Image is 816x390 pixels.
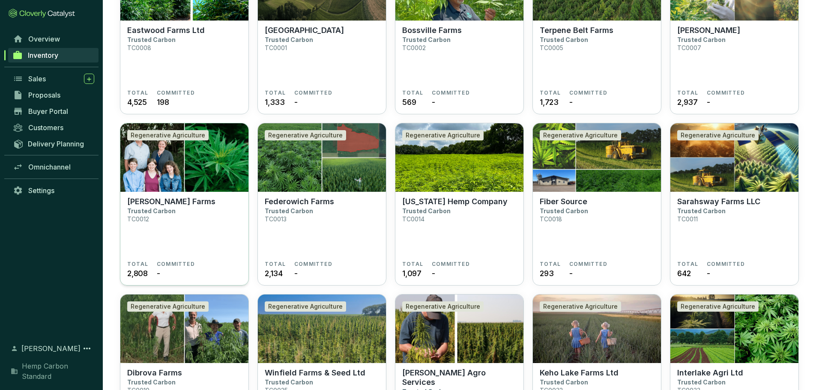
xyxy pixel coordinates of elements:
span: - [157,268,160,279]
span: 642 [677,268,690,279]
img: Dibrova Farms [120,295,248,363]
p: Trusted Carbon [540,207,588,214]
span: COMMITTED [294,89,332,96]
p: Trusted Carbon [677,207,726,214]
p: TC0008 [127,44,151,51]
p: [US_STATE] Hemp Company [402,197,508,206]
span: COMMITTED [432,89,470,96]
span: TOTAL [540,89,561,96]
span: Hemp Carbon Standard [22,361,94,381]
span: - [294,96,298,108]
img: Tieszen Farms [120,123,248,192]
p: Terpene Belt Farms [540,26,613,35]
img: Interlake Agri Ltd [670,295,798,363]
span: TOTAL [127,261,148,268]
p: Interlake Agri Ltd [677,368,743,378]
span: [PERSON_NAME] [21,343,81,354]
img: Fiber Source [533,123,661,192]
span: Delivery Planning [28,140,84,148]
p: [PERSON_NAME] [677,26,740,35]
span: Settings [28,186,54,195]
span: TOTAL [402,261,423,268]
span: - [707,96,710,108]
p: Fiber Source [540,197,587,206]
span: 2,134 [265,268,283,279]
p: Trusted Carbon [677,36,726,43]
span: TOTAL [265,261,286,268]
p: Trusted Carbon [265,378,313,386]
span: - [432,96,435,108]
span: Customers [28,123,63,132]
span: - [294,268,298,279]
p: Trusted Carbon [127,36,176,43]
span: Proposals [28,91,60,99]
p: Trusted Carbon [540,36,588,43]
p: TC0014 [402,215,424,223]
div: Regenerative Agriculture [402,130,484,140]
span: TOTAL [677,261,698,268]
span: Overview [28,35,60,43]
span: 569 [402,96,416,108]
div: Regenerative Agriculture [540,130,621,140]
div: Regenerative Agriculture [127,301,209,312]
a: Ohio Hemp CompanyRegenerative Agriculture[US_STATE] Hemp CompanyTrusted CarbonTC0014TOTAL1,097COM... [395,123,524,286]
a: Fiber SourceRegenerative AgricultureFiber SourceTrusted CarbonTC0018TOTAL293COMMITTED- [532,123,661,286]
div: Regenerative Agriculture [265,130,346,140]
p: Trusted Carbon [402,207,451,214]
div: Regenerative Agriculture [540,301,621,312]
p: Winfield Farms & Seed Ltd [265,368,365,378]
span: Inventory [28,51,58,60]
span: 293 [540,268,553,279]
img: Sarahsway Farms LLC [670,123,798,192]
span: COMMITTED [157,89,195,96]
a: Sales [9,71,99,86]
span: 2,808 [127,268,148,279]
p: TC0002 [402,44,426,51]
p: TC0001 [265,44,287,51]
a: Settings [9,183,99,198]
span: - [432,268,435,279]
p: Bossville Farms [402,26,462,35]
span: Sales [28,74,46,83]
p: Trusted Carbon [677,378,726,386]
span: - [569,96,573,108]
a: Overview [9,32,99,46]
span: COMMITTED [569,261,607,268]
p: Federowich Farms [265,197,334,206]
span: COMMITTED [707,89,745,96]
span: - [569,268,573,279]
span: TOTAL [402,89,423,96]
span: 2,937 [677,96,698,108]
span: TOTAL [265,89,286,96]
a: Proposals [9,88,99,102]
span: 4,525 [127,96,147,108]
p: [GEOGRAPHIC_DATA] [265,26,344,35]
span: 1,097 [402,268,421,279]
img: Keho Lake Farms Ltd [533,295,661,363]
p: Trusted Carbon [540,378,588,386]
a: Tieszen FarmsRegenerative Agriculture[PERSON_NAME] FarmsTrusted CarbonTC0012TOTAL2,808COMMITTED- [120,123,249,286]
a: Customers [9,120,99,135]
a: Omnichannel [9,160,99,174]
p: Trusted Carbon [127,378,176,386]
div: Regenerative Agriculture [677,130,759,140]
a: Delivery Planning [9,137,99,151]
p: TC0013 [265,215,287,223]
p: Sarahsway Farms LLC [677,197,760,206]
a: Sarahsway Farms LLCRegenerative AgricultureSarahsway Farms LLCTrusted CarbonTC0011TOTAL642COMMITTED- [670,123,799,286]
p: Trusted Carbon [265,36,313,43]
span: TOTAL [127,89,148,96]
p: Trusted Carbon [127,207,176,214]
img: Skrove Agro Services [395,295,523,363]
a: Inventory [8,48,99,63]
div: Regenerative Agriculture [677,301,759,312]
p: TC0007 [677,44,701,51]
p: TC0018 [540,215,562,223]
div: Regenerative Agriculture [402,301,484,312]
p: TC0011 [677,215,698,223]
span: COMMITTED [294,261,332,268]
span: Omnichannel [28,163,71,171]
span: TOTAL [540,261,561,268]
span: COMMITTED [157,261,195,268]
img: Federowich Farms [258,123,386,192]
